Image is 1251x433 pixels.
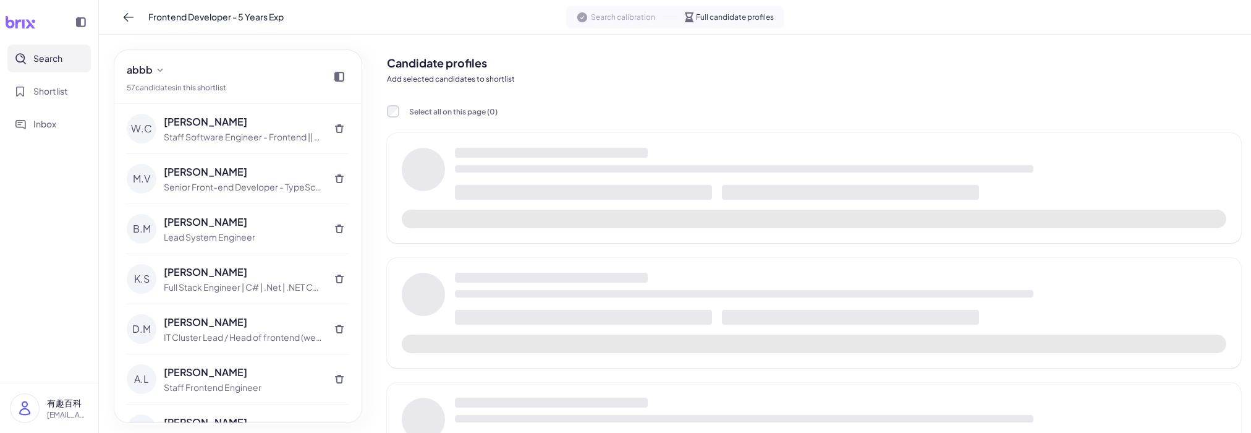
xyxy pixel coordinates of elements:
div: [PERSON_NAME] [164,315,322,330]
button: abbb [122,60,170,80]
div: B.M [127,214,156,244]
div: D.M [127,314,156,344]
p: 有趣百科 [47,397,88,409]
span: abbb [127,62,153,77]
input: Select all on this page (0) [387,105,399,118]
h2: Candidate profiles [387,54,1241,71]
div: K.S [127,264,156,294]
div: Lead System Engineer [164,231,322,244]
div: [PERSON_NAME] [164,114,322,129]
a: this shortlist [183,83,226,92]
button: Search [7,45,91,72]
div: 57 candidate s in [127,82,226,93]
span: Inbox [33,118,56,131]
div: W.C [127,114,156,144]
div: Senior Front-end Developer - TypeScript, React, Next.js, Azure DevOps Services and Docker [164,181,322,194]
button: Inbox [7,110,91,138]
span: Frontend Developer - 5 Years Exp [148,11,284,24]
span: Search [33,52,62,65]
button: Shortlist [7,77,91,105]
div: IT Cluster Lead / Head of frontend (web + mobile) [164,331,322,344]
span: Shortlist [33,85,68,98]
div: Staff Frontend Engineer [164,381,322,394]
div: M.V [127,164,156,194]
p: Add selected candidates to shortlist [387,74,1241,85]
div: A.L [127,364,156,394]
span: Select all on this page ( 0 ) [409,107,498,116]
img: user_logo.png [11,394,39,422]
p: [EMAIL_ADDRESS][DOMAIN_NAME] [47,409,88,421]
div: [PERSON_NAME] [164,365,322,380]
span: Full candidate profiles [696,12,774,23]
div: [PERSON_NAME] [164,265,322,280]
div: [PERSON_NAME] [164,215,322,229]
div: Staff Software Engineer - Frontend || React / Redux / GraphQL [164,131,322,144]
div: [PERSON_NAME] [164,415,322,430]
span: Search calibration [591,12,655,23]
div: Full Stack Engineer | C# | .Net | .NET Core | SQL Server | Vue | JavaScript | HTML | CSS | REST API [164,281,322,294]
div: [PERSON_NAME] [164,165,322,179]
